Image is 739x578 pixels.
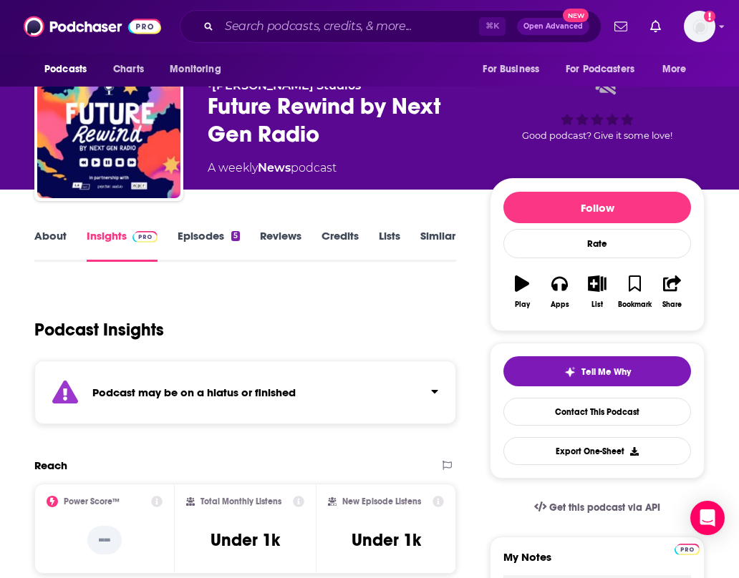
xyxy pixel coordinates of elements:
span: ⌘ K [479,17,506,36]
span: Charts [113,59,144,79]
button: Follow [503,192,691,223]
span: More [662,59,687,79]
section: Click to expand status details [34,361,456,424]
button: Show profile menu [684,11,715,42]
button: open menu [160,56,239,83]
a: Credits [322,229,359,262]
input: Search podcasts, credits, & more... [219,15,479,38]
div: Apps [551,300,569,309]
button: Share [654,266,691,318]
a: Charts [104,56,153,83]
button: Open AdvancedNew [517,18,589,35]
img: Podchaser Pro [675,544,700,555]
span: For Business [483,59,539,79]
strong: Podcast may be on a hiatus or finished [92,386,296,399]
div: Play [515,300,530,309]
a: Contact This Podcast [503,398,691,426]
button: open menu [556,56,655,83]
h3: Under 1k [211,529,280,551]
span: Podcasts [44,59,87,79]
label: My Notes [503,550,691,575]
h1: Podcast Insights [34,319,164,341]
div: 5 [231,231,240,241]
div: Share [662,300,682,309]
div: Bookmark [618,300,652,309]
button: Bookmark [616,266,653,318]
svg: Add a profile image [704,11,715,22]
a: Reviews [260,229,301,262]
h2: New Episode Listens [342,496,421,506]
img: User Profile [684,11,715,42]
a: Lists [379,229,400,262]
span: Open Advanced [523,23,583,30]
button: tell me why sparkleTell Me Why [503,356,691,386]
button: Play [503,266,541,318]
button: open menu [652,56,705,83]
button: Export One-Sheet [503,437,691,465]
a: Show notifications dropdown [644,14,667,39]
h2: Total Monthly Listens [201,496,281,506]
span: Get this podcast via API [549,501,660,514]
button: List [579,266,616,318]
span: New [563,9,589,22]
img: tell me why sparkle [564,366,576,378]
button: open menu [34,56,105,83]
div: Search podcasts, credits, & more... [180,10,602,43]
a: Similar [420,229,455,262]
div: Open Intercom Messenger [690,501,725,535]
div: A weekly podcast [208,160,337,177]
span: Tell Me Why [581,366,631,378]
div: List [591,300,603,309]
img: Podchaser Pro [132,231,158,243]
span: Good podcast? Give it some love! [522,130,672,141]
a: Show notifications dropdown [609,14,633,39]
a: Get this podcast via API [523,490,672,525]
span: Logged in as heidi.egloff [684,11,715,42]
h2: Power Score™ [64,496,120,506]
a: InsightsPodchaser Pro [87,229,158,262]
h2: Reach [34,459,67,472]
div: Good podcast? Give it some love! [490,65,705,154]
button: Apps [541,266,578,318]
span: For Podcasters [566,59,634,79]
span: Monitoring [170,59,221,79]
a: News [258,161,291,175]
img: Future Rewind by Next Gen Radio [37,55,180,198]
div: Rate [503,229,691,258]
a: Episodes5 [178,229,240,262]
a: About [34,229,67,262]
a: Pro website [675,542,700,555]
h3: Under 1k [352,529,421,551]
button: open menu [473,56,557,83]
p: -- [87,526,122,554]
img: Podchaser - Follow, Share and Rate Podcasts [24,13,161,40]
